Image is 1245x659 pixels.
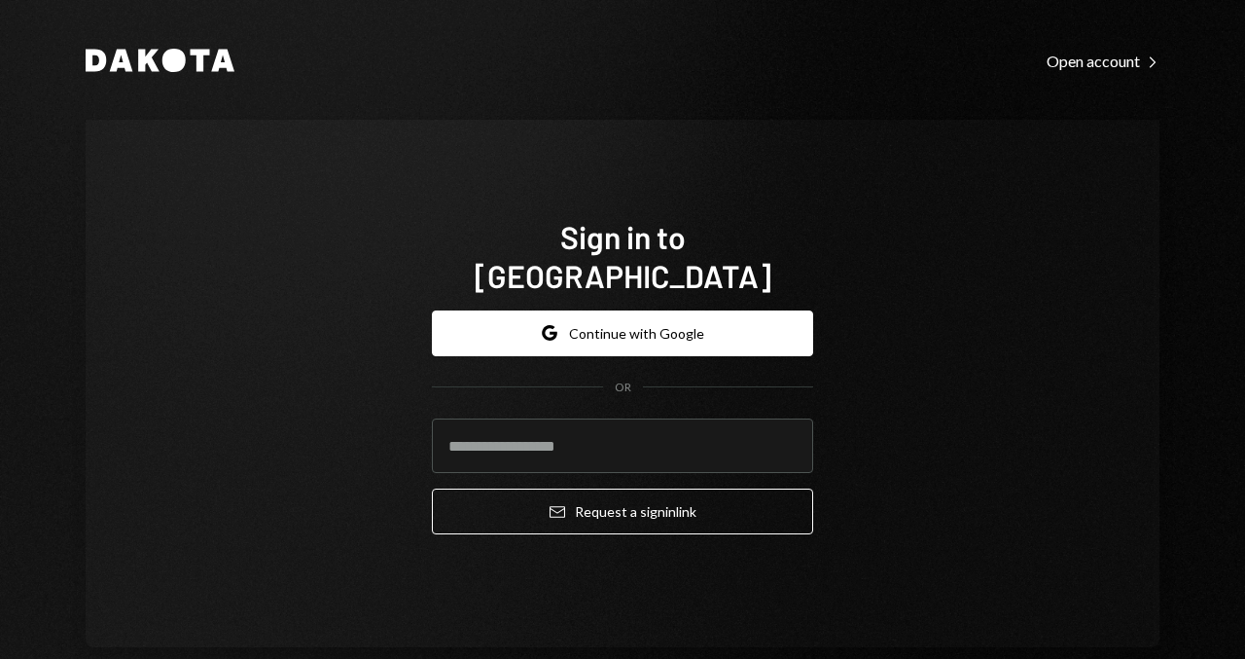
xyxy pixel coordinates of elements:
[432,489,813,534] button: Request a signinlink
[1047,52,1159,71] div: Open account
[432,217,813,295] h1: Sign in to [GEOGRAPHIC_DATA]
[615,380,631,396] div: OR
[432,311,813,356] button: Continue with Google
[1047,50,1159,71] a: Open account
